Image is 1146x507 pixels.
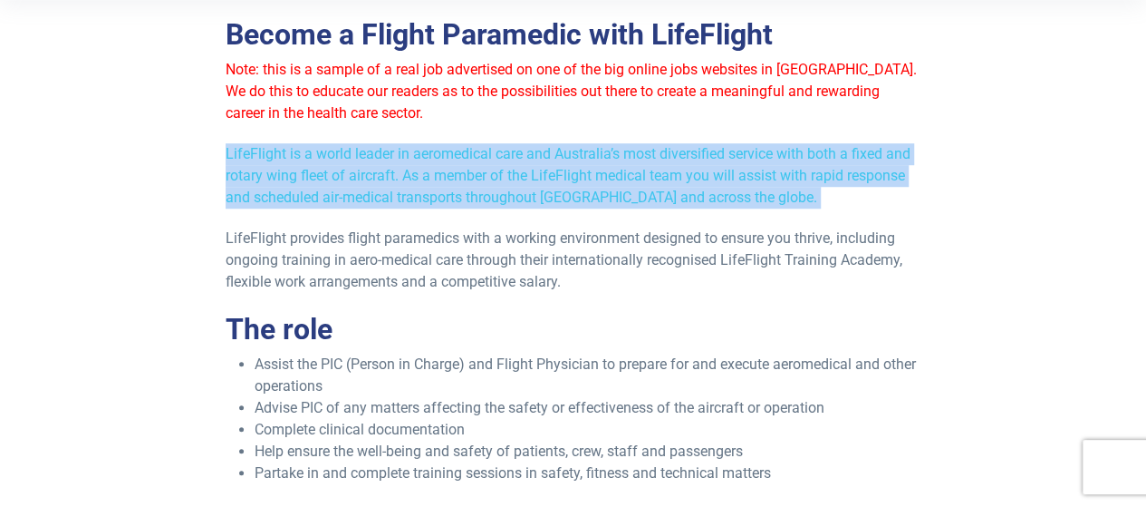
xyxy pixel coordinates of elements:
[255,419,920,441] li: Complete clinical documentation
[226,61,917,122] span: Note: this is a sample of a real job advertised on one of the big online jobs websites in [GEOGRA...
[226,143,920,209] p: LifeFlight is a world leader in aeromedical care and Australia’s most diversified service with bo...
[226,228,920,293] p: LifeFlight provides flight paramedics with a working environment designed to ensure you thrive, i...
[255,441,920,463] li: Help ensure the well-being and safety of patients, crew, staff and passengers
[255,463,920,484] li: Partake in and complete training sessions in safety, fitness and technical matters
[255,354,920,397] li: Assist the PIC (Person in Charge) and Flight Physician to prepare for and execute aeromedical and...
[226,17,920,52] h2: Become a Flight Paramedic with LifeFlight
[255,397,920,419] li: Advise PIC of any matters affecting the safety or effectiveness of the aircraft or operation
[226,312,920,346] h2: The role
